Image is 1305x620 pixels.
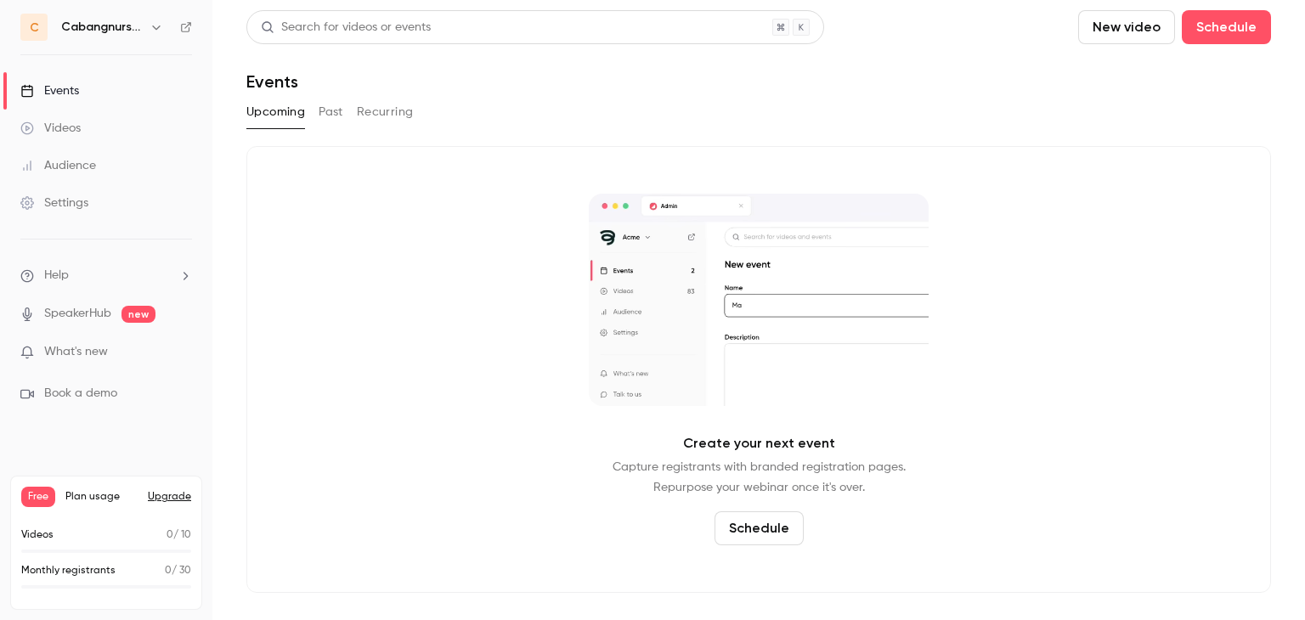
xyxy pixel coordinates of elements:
[165,563,191,578] p: / 30
[1182,10,1271,44] button: Schedule
[148,490,191,504] button: Upgrade
[261,19,431,37] div: Search for videos or events
[319,99,343,126] button: Past
[20,267,192,285] li: help-dropdown-opener
[683,433,835,454] p: Create your next event
[21,527,54,543] p: Videos
[21,563,116,578] p: Monthly registrants
[61,19,143,36] h6: Cabangnursalina
[1078,10,1175,44] button: New video
[21,487,55,507] span: Free
[357,99,414,126] button: Recurring
[613,457,906,498] p: Capture registrants with branded registration pages. Repurpose your webinar once it's over.
[715,511,804,545] button: Schedule
[121,306,155,323] span: new
[246,71,298,92] h1: Events
[165,566,172,576] span: 0
[20,120,81,137] div: Videos
[20,82,79,99] div: Events
[44,343,108,361] span: What's new
[167,530,173,540] span: 0
[20,194,88,211] div: Settings
[167,527,191,543] p: / 10
[44,385,117,403] span: Book a demo
[20,157,96,174] div: Audience
[65,490,138,504] span: Plan usage
[30,19,39,37] span: C
[44,267,69,285] span: Help
[172,345,192,360] iframe: Noticeable Trigger
[246,99,305,126] button: Upcoming
[44,305,111,323] a: SpeakerHub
